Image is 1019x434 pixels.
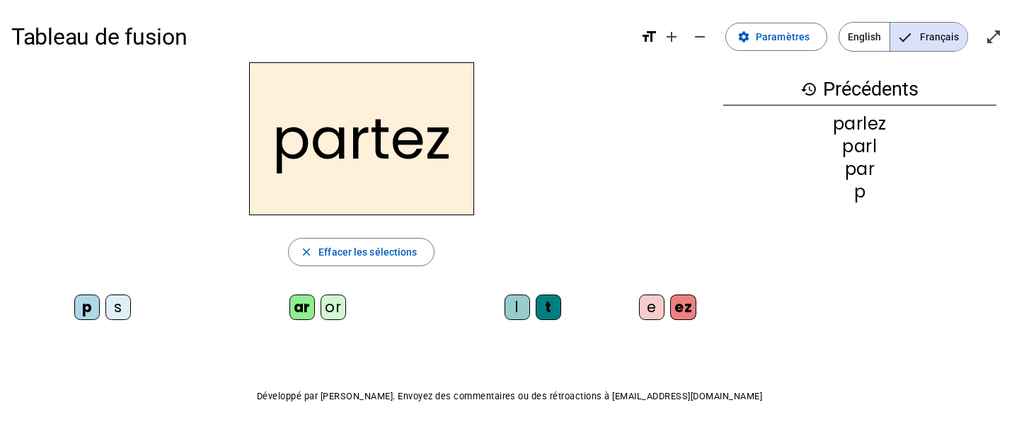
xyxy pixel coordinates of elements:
[105,295,131,320] div: s
[640,28,657,45] mat-icon: format_size
[723,115,996,132] div: parlez
[723,161,996,178] div: par
[536,295,561,320] div: t
[321,295,346,320] div: or
[737,30,750,43] mat-icon: settings
[800,81,817,98] mat-icon: history
[300,246,313,258] mat-icon: close
[639,295,664,320] div: e
[839,22,968,52] mat-button-toggle-group: Language selection
[11,14,629,59] h1: Tableau de fusion
[691,28,708,45] mat-icon: remove
[249,62,474,215] h2: partez
[723,74,996,105] h3: Précédents
[11,388,1008,405] p: Développé par [PERSON_NAME]. Envoyez des commentaires ou des rétroactions à [EMAIL_ADDRESS][DOMAI...
[505,295,530,320] div: l
[74,295,100,320] div: p
[686,23,714,51] button: Diminuer la taille de la police
[288,238,434,266] button: Effacer les sélections
[663,28,680,45] mat-icon: add
[979,23,1008,51] button: Entrer en plein écran
[890,23,967,51] span: Français
[657,23,686,51] button: Augmenter la taille de la police
[725,23,827,51] button: Paramètres
[985,28,1002,45] mat-icon: open_in_full
[318,244,417,261] span: Effacer les sélections
[670,295,696,320] div: ez
[839,23,890,51] span: English
[289,295,315,320] div: ar
[723,183,996,200] div: p
[756,28,810,45] span: Paramètres
[723,138,996,155] div: parl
